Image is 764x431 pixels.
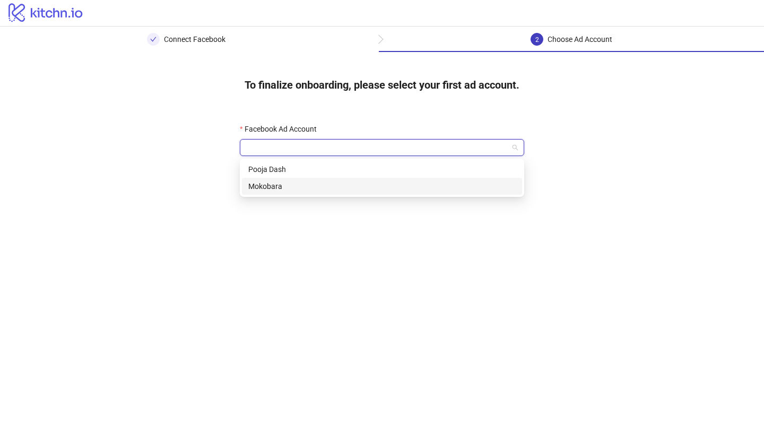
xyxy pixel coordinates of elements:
[248,180,516,192] div: Mokobara
[164,33,225,46] div: Connect Facebook
[228,69,536,101] h4: To finalize onboarding, please select your first ad account.
[242,161,522,178] div: Pooja Dash
[242,178,522,195] div: Mokobara
[248,163,516,175] div: Pooja Dash
[240,123,324,135] label: Facebook Ad Account
[535,36,539,44] span: 2
[150,36,157,42] span: check
[548,33,612,46] div: Choose Ad Account
[246,140,508,156] input: Facebook Ad Account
